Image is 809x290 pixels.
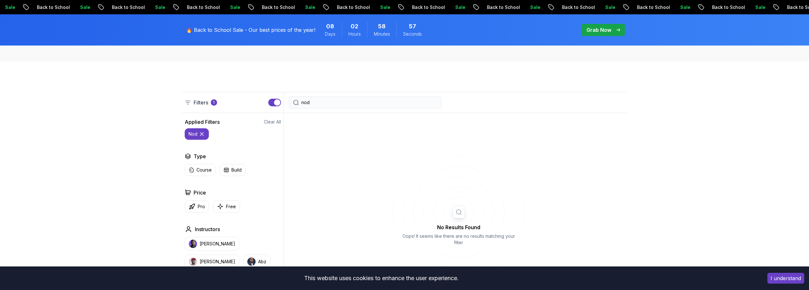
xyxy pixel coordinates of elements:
p: Abz [258,258,266,265]
span: 8 Days [326,22,334,31]
p: Sale [196,4,216,11]
span: 58 Minutes [378,22,386,31]
p: Sale [721,4,742,11]
img: instructor img [189,258,197,266]
p: Back to School [228,4,271,11]
p: Back to School [303,4,346,11]
p: Free [226,203,236,210]
button: Build [220,164,246,176]
p: 🔥 Back to School Sale - Our best prices of the year! [186,26,315,34]
p: Sale [496,4,517,11]
button: Clear All [264,119,281,125]
p: Sale [46,4,66,11]
p: Sale [646,4,667,11]
p: Back to School [453,4,496,11]
p: 1 [213,100,215,105]
p: Course [196,167,212,173]
p: [PERSON_NAME] [200,258,235,265]
h2: Applied Filters [185,118,220,126]
p: Back to School [378,4,421,11]
span: 2 Hours [351,22,358,31]
p: Sale [271,4,291,11]
img: instructor img [247,258,256,266]
button: Free [213,200,240,213]
p: Pro [198,203,205,210]
h2: No Results Found [400,223,518,231]
button: Pro [185,200,209,213]
span: Days [325,31,335,37]
p: Grab Now [586,26,611,34]
p: Back to School [753,4,796,11]
p: Back to School [678,4,721,11]
p: Back to School [153,4,196,11]
p: Sale [421,4,442,11]
p: Back to School [528,4,571,11]
button: instructor img[PERSON_NAME] [185,255,239,269]
button: instructor imgAbz [243,255,271,269]
p: [PERSON_NAME] [200,241,235,247]
p: Back to School [603,4,646,11]
h2: Type [194,152,206,160]
p: Build [231,167,242,173]
span: Hours [348,31,361,37]
button: Accept cookies [767,273,804,284]
p: Back to School [3,4,46,11]
p: Sale [571,4,592,11]
p: Sale [121,4,141,11]
div: This website uses cookies to enhance the user experience. [5,271,758,285]
p: nod [189,131,197,137]
button: instructor img[PERSON_NAME] [185,237,239,251]
h2: Instructors [195,225,220,233]
span: Seconds [403,31,422,37]
input: Search Java, React, Spring boot ... [301,99,437,106]
p: Oops! It seems like there are no results matching your filter [400,233,518,246]
span: Minutes [374,31,390,37]
p: Sale [346,4,367,11]
p: Filters [194,99,208,106]
p: Back to School [78,4,121,11]
span: 57 Seconds [409,22,416,31]
button: nod [185,128,209,140]
h2: Price [194,189,206,196]
img: instructor img [189,240,197,248]
button: Course [185,164,216,176]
